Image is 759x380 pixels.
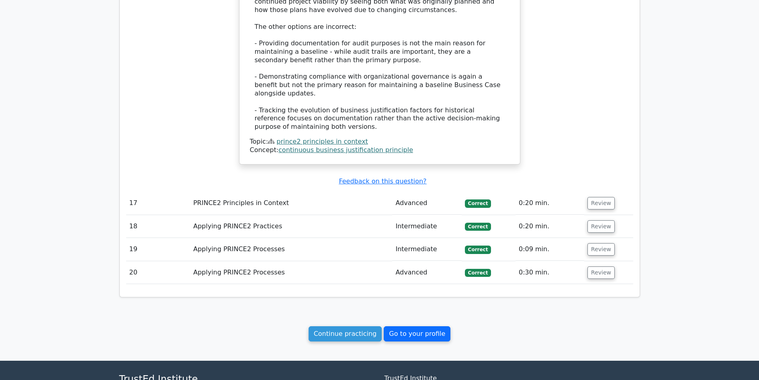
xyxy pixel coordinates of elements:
[309,326,382,341] a: Continue practicing
[516,261,584,284] td: 0:30 min.
[190,192,392,215] td: PRINCE2 Principles in Context
[190,261,392,284] td: Applying PRINCE2 Processes
[250,138,509,146] div: Topic:
[126,261,190,284] td: 20
[392,215,461,238] td: Intermediate
[392,238,461,261] td: Intermediate
[384,326,450,341] a: Go to your profile
[126,215,190,238] td: 18
[392,192,461,215] td: Advanced
[339,177,426,185] a: Feedback on this question?
[278,146,413,154] a: continuous business justification principle
[126,238,190,261] td: 19
[587,266,615,279] button: Review
[516,238,584,261] td: 0:09 min.
[587,197,615,209] button: Review
[190,238,392,261] td: Applying PRINCE2 Processes
[587,220,615,233] button: Review
[465,269,491,277] span: Correct
[465,246,491,254] span: Correct
[465,199,491,207] span: Correct
[126,192,190,215] td: 17
[190,215,392,238] td: Applying PRINCE2 Practices
[587,243,615,256] button: Review
[392,261,461,284] td: Advanced
[250,146,509,154] div: Concept:
[516,215,584,238] td: 0:20 min.
[465,223,491,231] span: Correct
[276,138,368,145] a: prince2 principles in context
[516,192,584,215] td: 0:20 min.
